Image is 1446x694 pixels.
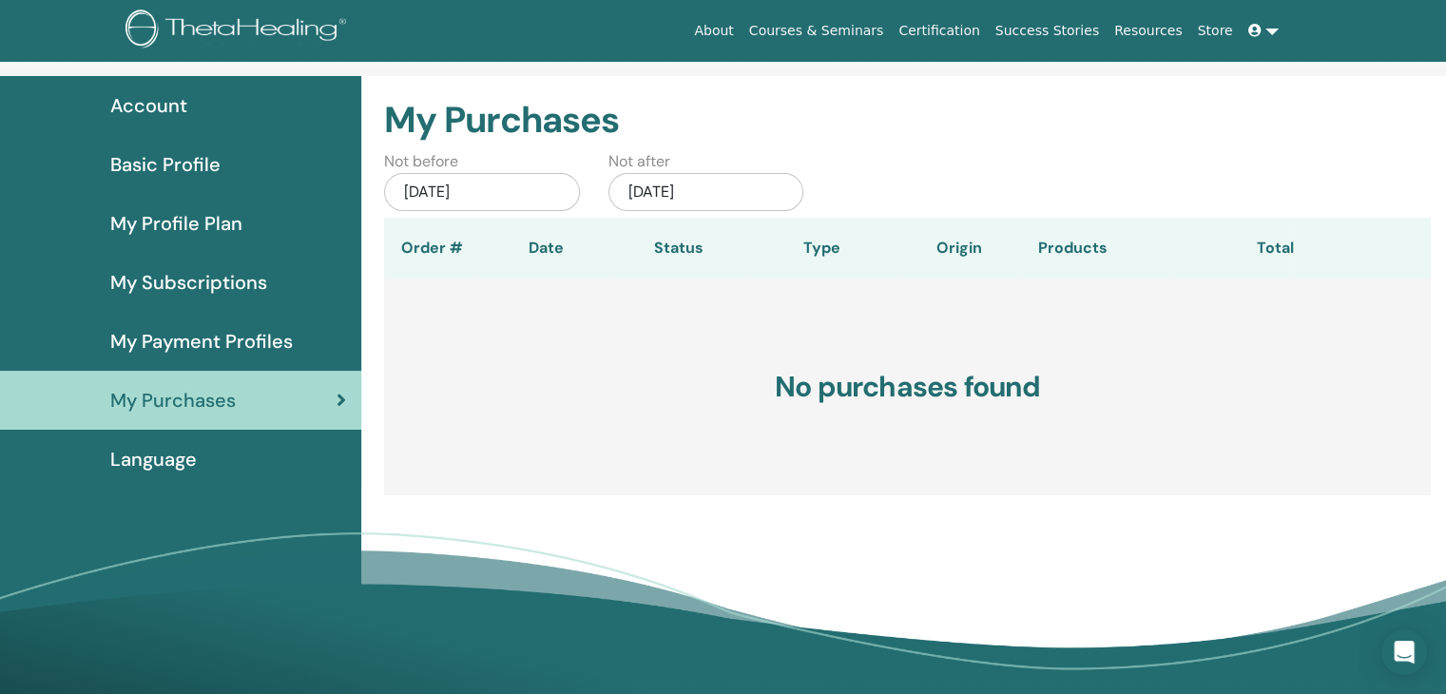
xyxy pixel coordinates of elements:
label: Not before [384,150,458,173]
h2: My Purchases [384,99,1431,143]
div: [DATE] [608,173,804,211]
span: My Profile Plan [110,209,242,238]
span: Basic Profile [110,150,221,179]
th: Type [745,218,897,279]
a: Certification [891,13,987,48]
span: Language [110,445,197,473]
th: Order # [384,218,479,279]
span: My Subscriptions [110,268,267,297]
img: logo.png [125,10,353,52]
h3: No purchases found [384,279,1431,495]
a: About [686,13,741,48]
span: My Purchases [110,386,236,414]
a: Success Stories [988,13,1107,48]
th: Products [1021,218,1170,279]
a: Store [1190,13,1241,48]
label: Not after [608,150,670,173]
div: [DATE] [384,173,580,211]
a: Courses & Seminars [742,13,892,48]
div: Total [1170,237,1294,260]
div: Open Intercom Messenger [1381,629,1427,675]
th: Origin [897,218,1021,279]
th: Date [479,218,612,279]
span: My Payment Profiles [110,327,293,356]
a: Resources [1107,13,1190,48]
span: Account [110,91,187,120]
th: Status [612,218,745,279]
